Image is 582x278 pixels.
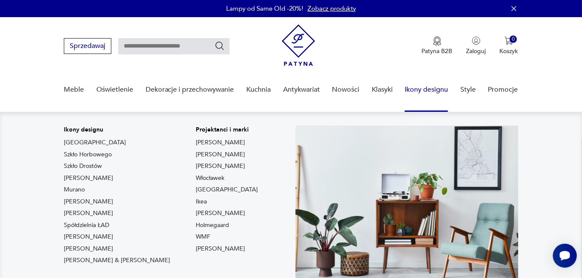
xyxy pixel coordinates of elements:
[64,150,112,159] a: Szkło Horbowego
[196,185,258,194] a: [GEOGRAPHIC_DATA]
[553,244,577,268] iframe: Smartsupp widget button
[466,36,486,55] button: Zaloguj
[64,126,170,134] p: Ikony designu
[64,162,102,170] a: Szkło Drostów
[226,4,303,13] p: Lampy od Same Old -20%!
[510,36,517,43] div: 0
[422,36,453,55] a: Ikona medaluPatyna B2B
[196,209,245,218] a: [PERSON_NAME]
[504,36,513,45] img: Ikona koszyka
[64,256,170,265] a: [PERSON_NAME] & [PERSON_NAME]
[422,47,453,55] p: Patyna B2B
[196,197,207,206] a: Ikea
[196,126,258,134] p: Projektanci i marki
[215,41,225,51] button: Szukaj
[500,36,518,55] button: 0Koszyk
[196,233,210,241] a: WMF
[64,233,113,241] a: [PERSON_NAME]
[96,73,133,106] a: Oświetlenie
[64,44,111,50] a: Sprzedawaj
[488,73,518,106] a: Promocje
[422,36,453,55] button: Patyna B2B
[64,209,113,218] a: [PERSON_NAME]
[433,36,442,46] img: Ikona medalu
[64,138,126,147] a: [GEOGRAPHIC_DATA]
[372,73,393,106] a: Klasyki
[307,4,356,13] a: Zobacz produkty
[460,73,476,106] a: Style
[196,150,245,159] a: [PERSON_NAME]
[196,174,224,182] a: Włocławek
[196,138,245,147] a: [PERSON_NAME]
[283,73,320,106] a: Antykwariat
[64,185,85,194] a: Murano
[64,221,109,230] a: Spółdzielnia ŁAD
[64,174,113,182] a: [PERSON_NAME]
[500,47,518,55] p: Koszyk
[64,245,113,253] a: [PERSON_NAME]
[196,221,229,230] a: Holmegaard
[405,73,448,106] a: Ikony designu
[246,73,271,106] a: Kuchnia
[466,47,486,55] p: Zaloguj
[64,73,84,106] a: Meble
[64,38,111,54] button: Sprzedawaj
[64,197,113,206] a: [PERSON_NAME]
[332,73,359,106] a: Nowości
[196,245,245,253] a: [PERSON_NAME]
[472,36,481,45] img: Ikonka użytkownika
[196,162,245,170] a: [PERSON_NAME]
[282,24,315,66] img: Patyna - sklep z meblami i dekoracjami vintage
[146,73,234,106] a: Dekoracje i przechowywanie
